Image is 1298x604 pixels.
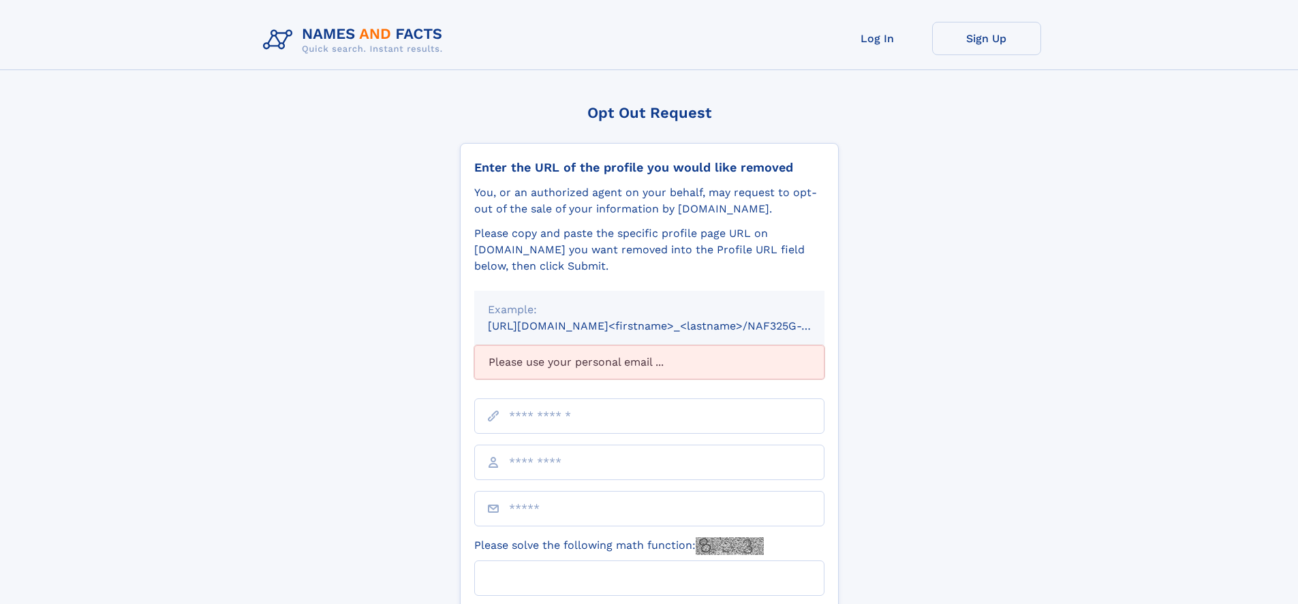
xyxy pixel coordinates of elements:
div: Please use your personal email ... [474,345,824,379]
div: Enter the URL of the profile you would like removed [474,160,824,175]
div: Example: [488,302,811,318]
a: Sign Up [932,22,1041,55]
div: You, or an authorized agent on your behalf, may request to opt-out of the sale of your informatio... [474,185,824,217]
label: Please solve the following math function: [474,537,764,555]
a: Log In [823,22,932,55]
div: Please copy and paste the specific profile page URL on [DOMAIN_NAME] you want removed into the Pr... [474,225,824,274]
small: [URL][DOMAIN_NAME]<firstname>_<lastname>/NAF325G-xxxxxxxx [488,319,850,332]
div: Opt Out Request [460,104,839,121]
img: Logo Names and Facts [258,22,454,59]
